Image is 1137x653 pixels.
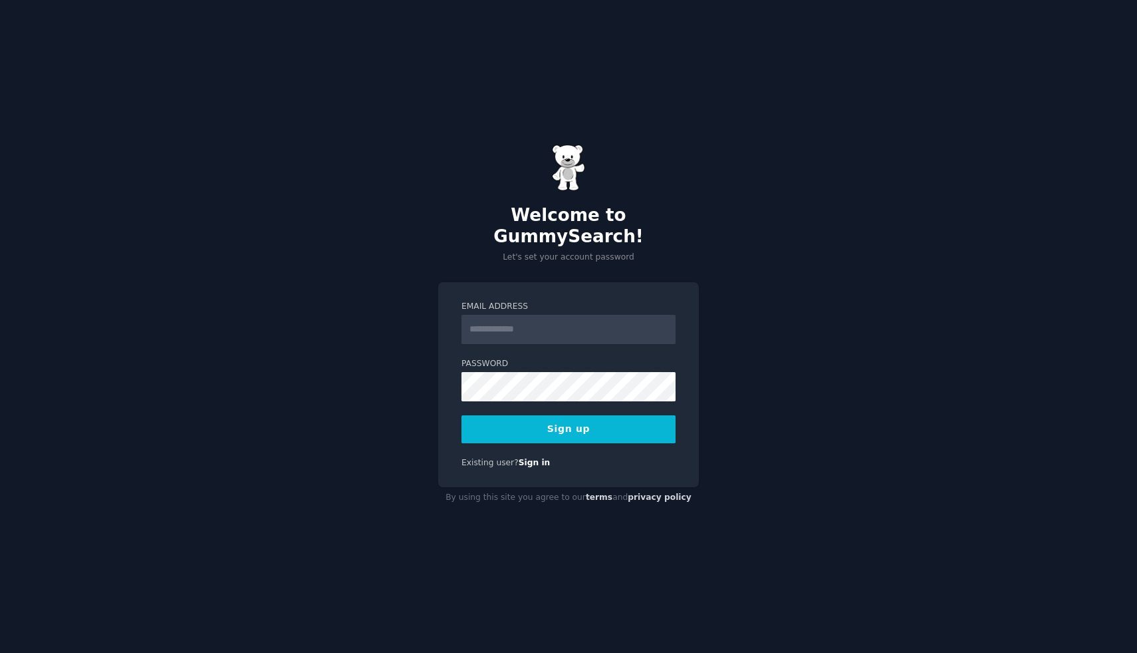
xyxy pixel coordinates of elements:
[438,252,699,264] p: Let's set your account password
[461,301,676,313] label: Email Address
[552,144,585,191] img: Gummy Bear
[628,493,692,502] a: privacy policy
[438,487,699,509] div: By using this site you agree to our and
[586,493,612,502] a: terms
[461,415,676,443] button: Sign up
[519,458,551,467] a: Sign in
[438,205,699,247] h2: Welcome to GummySearch!
[461,458,519,467] span: Existing user?
[461,358,676,370] label: Password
